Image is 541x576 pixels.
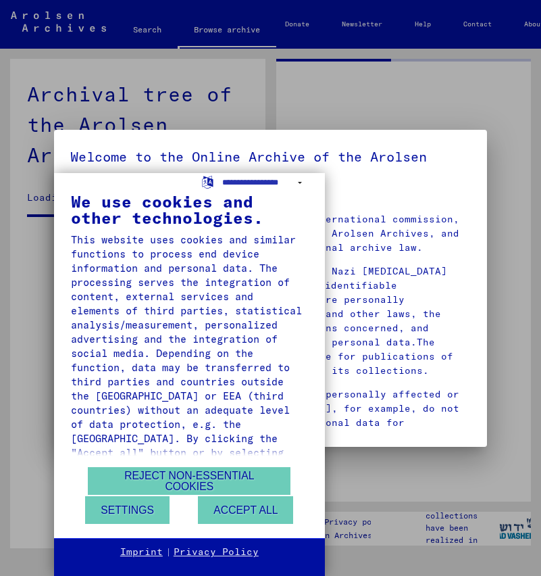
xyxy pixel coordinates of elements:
a: Imprint [120,546,163,559]
a: Privacy Policy [174,546,259,559]
button: Accept all [198,496,293,524]
button: Settings [85,496,170,524]
button: Reject non-essential cookies [88,467,290,495]
div: We use cookies and other technologies. [71,193,308,226]
div: This website uses cookies and similar functions to process end device information and personal da... [71,233,308,545]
